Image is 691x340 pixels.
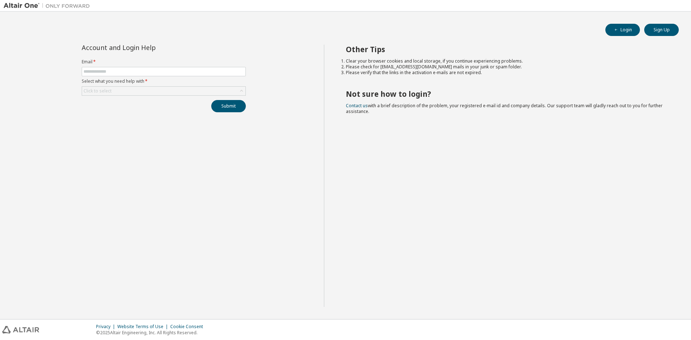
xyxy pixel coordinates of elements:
li: Please check for [EMAIL_ADDRESS][DOMAIN_NAME] mails in your junk or spam folder. [346,64,666,70]
label: Select what you need help with [82,78,246,84]
div: Account and Login Help [82,45,213,50]
h2: Not sure how to login? [346,89,666,99]
img: Altair One [4,2,94,9]
p: © 2025 Altair Engineering, Inc. All Rights Reserved. [96,330,207,336]
div: Website Terms of Use [117,324,170,330]
li: Please verify that the links in the activation e-mails are not expired. [346,70,666,76]
button: Login [605,24,640,36]
label: Email [82,59,246,65]
img: altair_logo.svg [2,326,39,334]
button: Sign Up [644,24,679,36]
span: with a brief description of the problem, your registered e-mail id and company details. Our suppo... [346,103,663,114]
a: Contact us [346,103,368,109]
div: Privacy [96,324,117,330]
div: Cookie Consent [170,324,207,330]
div: Click to select [83,88,112,94]
div: Click to select [82,87,245,95]
li: Clear your browser cookies and local storage, if you continue experiencing problems. [346,58,666,64]
button: Submit [211,100,246,112]
h2: Other Tips [346,45,666,54]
